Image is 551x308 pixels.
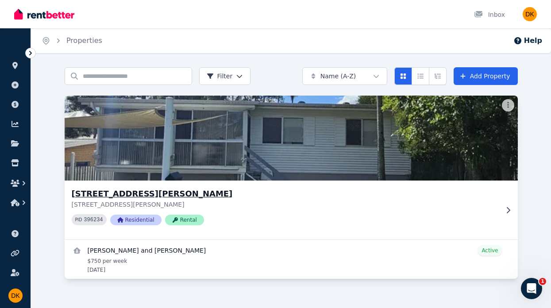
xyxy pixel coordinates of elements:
[474,10,505,19] div: Inbox
[429,67,447,85] button: Expanded list view
[539,278,546,285] span: 1
[394,67,412,85] button: Card view
[454,67,518,85] a: Add Property
[110,215,162,225] span: Residential
[14,8,74,21] img: RentBetter
[523,7,537,21] img: Dion Kongas
[394,67,447,85] div: View options
[65,240,518,279] a: View details for Joanne Sveistrup and Lucas Heta
[84,217,103,223] code: 396234
[66,36,102,45] a: Properties
[513,35,542,46] button: Help
[412,67,429,85] button: Compact list view
[53,93,529,183] img: 73 Kindra Ave, Southport
[199,67,251,85] button: Filter
[502,99,514,112] button: More options
[521,278,542,299] iframe: Intercom live chat
[8,289,23,303] img: Dion Kongas
[65,96,518,239] a: 73 Kindra Ave, Southport[STREET_ADDRESS][PERSON_NAME][STREET_ADDRESS][PERSON_NAME]PID 396234Resid...
[72,200,498,209] p: [STREET_ADDRESS][PERSON_NAME]
[72,188,498,200] h3: [STREET_ADDRESS][PERSON_NAME]
[320,72,356,81] span: Name (A-Z)
[207,72,233,81] span: Filter
[31,28,113,53] nav: Breadcrumb
[165,215,204,225] span: Rental
[302,67,387,85] button: Name (A-Z)
[75,217,82,222] small: PID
